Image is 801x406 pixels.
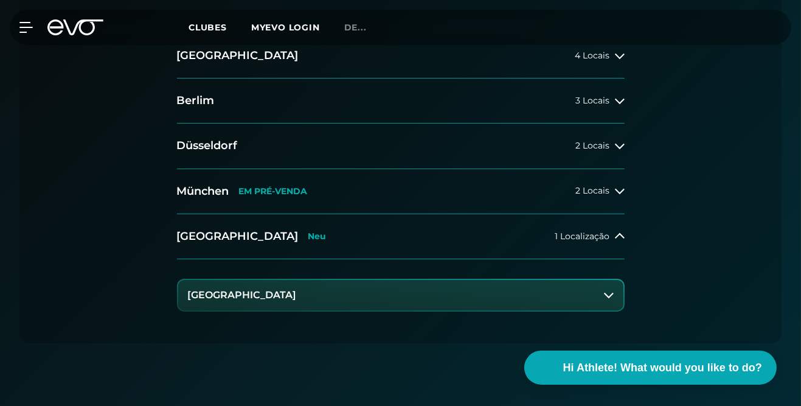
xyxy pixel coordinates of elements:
span: Hi Athlete! What would you like to do? [563,360,762,376]
h2: Düsseldorf [177,138,238,153]
span: De... [344,22,367,33]
button: Hi Athlete! What would you like to do? [524,351,777,385]
span: 2 Locais [576,186,610,195]
span: 1 Localização [555,232,610,241]
h2: [GEOGRAPHIC_DATA] [177,48,299,63]
button: [GEOGRAPHIC_DATA] [178,280,623,310]
a: Clubes [189,21,251,33]
span: 2 Locais [576,141,610,150]
button: MünchenEM PRÉ-VENDA2 Locais [177,169,625,214]
span: Clubes [189,22,227,33]
h2: München [177,184,229,199]
button: Berlim3 Locais [177,79,625,124]
button: [GEOGRAPHIC_DATA]Neu1 Localização [177,214,625,259]
p: EM PRÉ-VENDA [239,186,308,197]
button: [GEOGRAPHIC_DATA]4 Locais [177,33,625,79]
a: De... [344,21,381,35]
p: Neu [308,231,327,242]
button: Düsseldorf2 Locais [177,124,625,169]
a: MYEVO LOGIN [251,22,320,33]
h2: [GEOGRAPHIC_DATA] [177,229,299,244]
h3: [GEOGRAPHIC_DATA] [188,290,297,301]
span: 3 Locais [576,96,610,105]
span: 4 Locais [575,51,610,60]
h2: Berlim [177,93,215,108]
